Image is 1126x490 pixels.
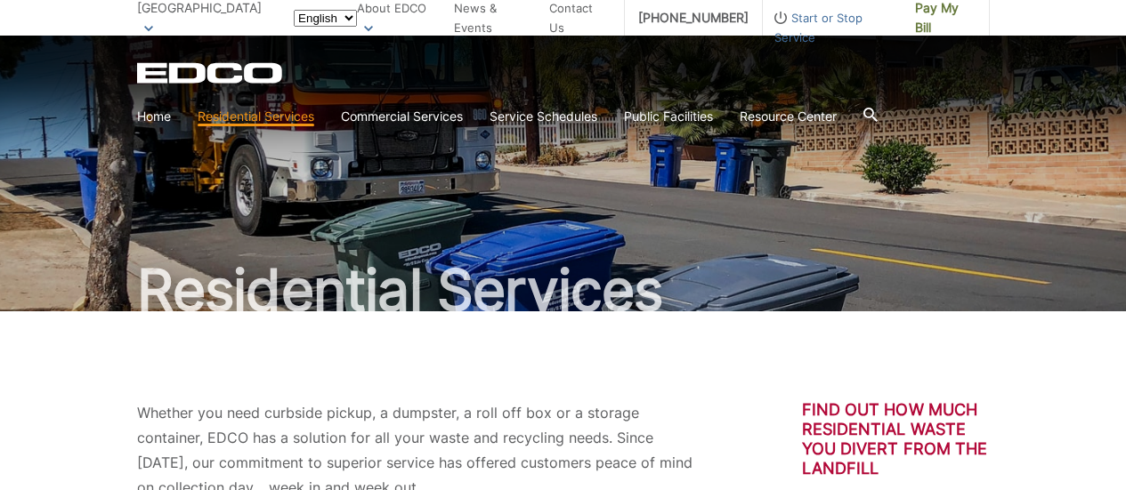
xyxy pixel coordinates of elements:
[137,107,171,126] a: Home
[137,62,285,84] a: EDCD logo. Return to the homepage.
[740,107,837,126] a: Resource Center
[294,10,357,27] select: Select a language
[198,107,314,126] a: Residential Services
[490,107,597,126] a: Service Schedules
[624,107,713,126] a: Public Facilities
[341,107,463,126] a: Commercial Services
[802,400,990,478] h3: Find out how much residential waste you divert from the landfill
[137,261,990,318] h1: Residential Services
